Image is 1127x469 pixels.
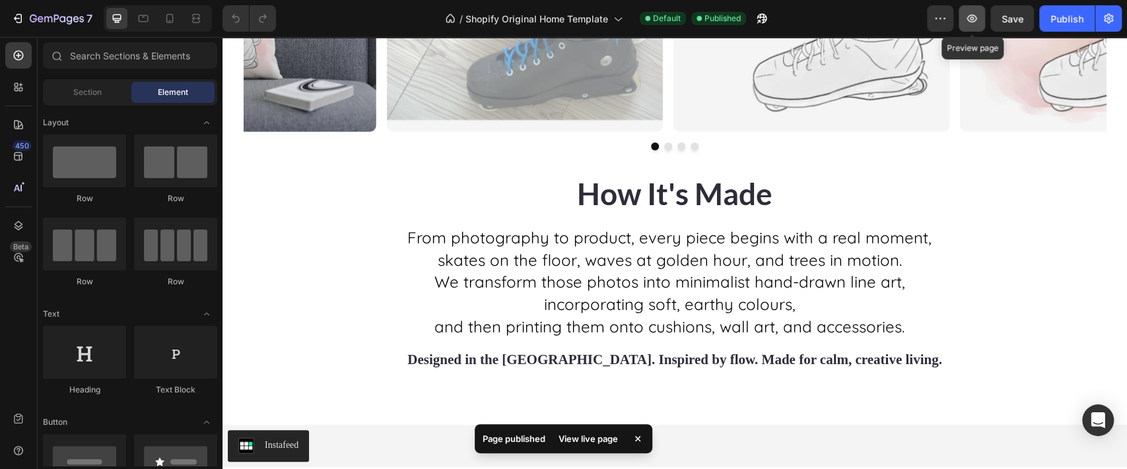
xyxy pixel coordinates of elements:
span: Text [43,308,59,320]
div: Row [43,193,126,204]
strong: Designed in the [GEOGRAPHIC_DATA]. Inspired by flow. Made for calm, creative living. [185,315,719,330]
span: Toggle open [196,112,217,133]
img: instafeed.png [16,401,32,417]
button: Save [990,5,1034,32]
div: Beta [10,241,32,252]
button: Publish [1039,5,1095,32]
div: Row [43,276,126,288]
span: Published [704,13,741,24]
button: 7 [5,5,98,32]
span: Element [158,86,188,98]
span: Section [73,86,102,98]
span: Shopify Original Home Template [465,12,608,26]
p: incorporating soft, earthy colours, [21,257,873,279]
span: / [460,12,463,26]
div: Open Intercom Messenger [1082,404,1114,436]
div: Text Block [134,384,217,396]
p: We transform those photos into minimalist hand-drawn line art, [21,234,873,257]
div: Publish [1050,12,1083,26]
p: From photography to product, every piece begins with a real moment, [21,190,873,212]
div: Instafeed [42,401,76,415]
div: 450 [13,141,32,151]
p: How It's Made [22,136,882,178]
span: Save [1002,13,1023,24]
button: Dot [442,106,450,113]
p: skates on the floor, waves at golden hour, and trees in motion. [21,212,873,235]
span: Default [653,13,681,24]
iframe: Design area [222,37,1127,469]
span: Button [43,416,67,428]
input: Search Sections & Elements [43,42,217,69]
p: Page published [483,432,545,445]
span: Layout [43,117,69,129]
div: View live page [551,429,626,448]
p: 7 [86,11,92,26]
div: Row [134,193,217,204]
span: Toggle open [196,412,217,433]
p: and then printing them onto cushions, wall art, and accessories. [21,279,873,301]
span: Toggle open [196,303,217,325]
button: Dot [468,106,476,113]
div: Row [134,276,217,288]
div: Undo/Redo [222,5,276,32]
button: Dot [455,106,463,113]
button: Instafeed [5,393,86,425]
button: Dot [428,106,436,113]
div: Heading [43,384,126,396]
